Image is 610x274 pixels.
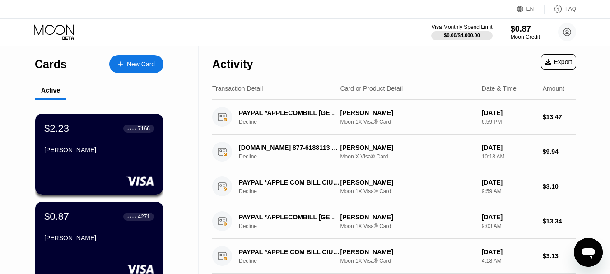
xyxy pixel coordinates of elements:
div: Visa Monthly Spend Limit [431,24,492,30]
div: PAYPAL *APPLECOMBILL [GEOGRAPHIC_DATA] MXDecline[PERSON_NAME]Moon 1X Visa® Card[DATE]9:03 AM$13.34 [212,204,576,239]
div: [DOMAIN_NAME] 877-6188113 [GEOGRAPHIC_DATA] [239,144,340,151]
div: PAYPAL *APPLE COM BILL CIUDAD DE MEXMX [239,248,340,255]
div: $0.87Moon Credit [511,24,540,40]
div: EN [517,5,545,14]
div: Moon Credit [511,34,540,40]
div: ● ● ● ● [127,127,136,130]
div: 4:18 AM [482,258,535,264]
div: PAYPAL *APPLE COM BILL CIUDAD DE MEXMXDecline[PERSON_NAME]Moon 1X Visa® Card[DATE]4:18 AM$3.13 [212,239,576,274]
div: PAYPAL *APPLECOMBILL [GEOGRAPHIC_DATA] MXDecline[PERSON_NAME]Moon 1X Visa® Card[DATE]6:59 PM$13.47 [212,100,576,135]
div: [PERSON_NAME] [340,144,475,151]
div: Active [41,87,60,94]
div: 4271 [138,214,150,220]
div: FAQ [545,5,576,14]
div: [PERSON_NAME] [340,248,475,255]
div: 9:03 AM [482,223,535,229]
div: $3.13 [543,252,576,260]
div: [DATE] [482,248,535,255]
div: [PERSON_NAME] [44,234,154,241]
div: $3.10 [543,183,576,190]
div: Card or Product Detail [340,85,403,92]
div: $0.00 / $4,000.00 [444,33,480,38]
div: Moon 1X Visa® Card [340,188,475,195]
div: Decline [239,188,348,195]
div: Moon 1X Visa® Card [340,119,475,125]
div: [DATE] [482,109,535,116]
div: PAYPAL *APPLECOMBILL [GEOGRAPHIC_DATA] MX [239,109,340,116]
div: [DATE] [482,179,535,186]
div: 9:59 AM [482,188,535,195]
div: New Card [109,55,163,73]
div: Export [541,54,576,70]
div: [PERSON_NAME] [44,146,154,153]
div: Date & Time [482,85,517,92]
div: PAYPAL *APPLE COM BILL CIUDAD DE MEXMX [239,179,340,186]
div: New Card [127,60,155,68]
div: $0.87 [511,24,540,34]
div: PAYPAL *APPLE COM BILL CIUDAD DE MEXMXDecline[PERSON_NAME]Moon 1X Visa® Card[DATE]9:59 AM$3.10 [212,169,576,204]
div: Export [545,58,572,65]
div: Moon X Visa® Card [340,153,475,160]
div: Activity [212,58,253,71]
div: $13.34 [543,218,576,225]
div: 6:59 PM [482,119,535,125]
div: Decline [239,119,348,125]
div: Amount [543,85,564,92]
div: Decline [239,153,348,160]
div: Moon 1X Visa® Card [340,223,475,229]
div: [DATE] [482,214,535,221]
div: PAYPAL *APPLECOMBILL [GEOGRAPHIC_DATA] MX [239,214,340,221]
div: 7166 [138,125,150,132]
div: $0.87 [44,211,69,223]
iframe: Button to launch messaging window [574,238,603,267]
div: Decline [239,258,348,264]
div: FAQ [565,6,576,12]
div: $2.23● ● ● ●7166[PERSON_NAME] [35,114,163,195]
div: Decline [239,223,348,229]
div: Visa Monthly Spend Limit$0.00/$4,000.00 [431,24,492,40]
div: [DATE] [482,144,535,151]
div: [PERSON_NAME] [340,179,475,186]
div: 10:18 AM [482,153,535,160]
div: Cards [35,58,67,71]
div: EN [526,6,534,12]
div: Moon 1X Visa® Card [340,258,475,264]
div: ● ● ● ● [127,215,136,218]
div: $13.47 [543,113,576,121]
div: Transaction Detail [212,85,263,92]
div: [DOMAIN_NAME] 877-6188113 [GEOGRAPHIC_DATA]Decline[PERSON_NAME]Moon X Visa® Card[DATE]10:18 AM$9.94 [212,135,576,169]
div: $9.94 [543,148,576,155]
div: [PERSON_NAME] [340,214,475,221]
div: [PERSON_NAME] [340,109,475,116]
div: $2.23 [44,123,69,135]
